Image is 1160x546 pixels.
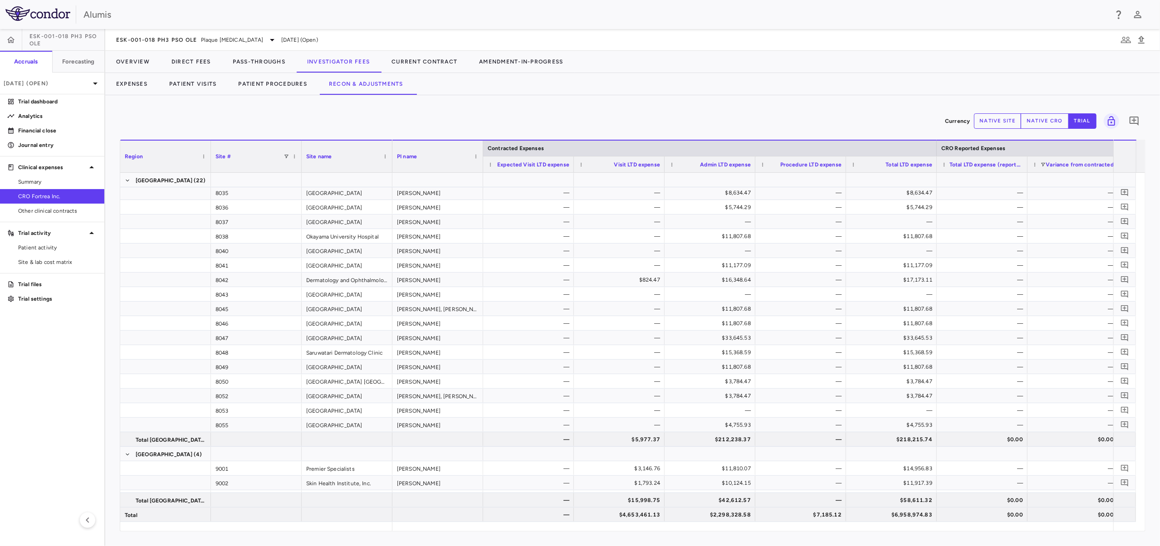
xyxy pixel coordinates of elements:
div: — [582,389,660,403]
button: Current Contract [381,51,468,73]
div: — [582,244,660,258]
div: — [1036,273,1114,287]
div: [PERSON_NAME] [392,244,483,258]
span: Total LTD expense (reported) [950,161,1023,168]
div: $5,977.37 [582,432,660,447]
div: — [764,432,842,447]
button: Add comment [1119,375,1131,387]
div: 8036 [211,200,302,214]
div: — [945,360,1023,374]
button: Add comment [1119,419,1131,431]
div: — [1036,461,1114,476]
div: — [945,331,1023,345]
svg: Add comment [1121,203,1129,211]
div: — [764,345,842,360]
div: 8037 [211,214,302,229]
div: $824.47 [582,273,660,287]
div: — [764,229,842,244]
div: $11,807.68 [854,302,932,316]
div: $5,744.29 [854,200,932,214]
div: — [945,302,1023,316]
span: Total LTD expense [886,161,932,168]
button: Expenses [105,73,158,95]
button: Direct Fees [161,51,222,73]
div: [GEOGRAPHIC_DATA] [302,360,392,374]
div: [GEOGRAPHIC_DATA] [302,302,392,316]
div: — [945,229,1023,244]
div: [PERSON_NAME] [392,331,483,345]
div: [PERSON_NAME], [PERSON_NAME] [392,302,483,316]
div: $3,146.76 [582,461,660,476]
div: $0.00 [1036,432,1114,447]
div: $8,634.47 [673,185,751,200]
button: Patient Visits [158,73,228,95]
div: — [1036,418,1114,432]
div: — [491,331,569,345]
div: — [673,403,751,418]
div: — [945,476,1023,490]
div: $33,645.53 [854,331,932,345]
div: — [582,229,660,244]
div: [PERSON_NAME] [392,360,483,374]
div: 8052 [211,389,302,403]
button: Add comment [1119,259,1131,271]
div: 8040 [211,244,302,258]
div: — [945,258,1023,273]
div: — [582,185,660,200]
div: — [1036,244,1114,258]
div: — [491,476,569,490]
div: 8049 [211,360,302,374]
div: — [582,258,660,273]
div: — [945,345,1023,360]
p: Trial activity [18,229,86,237]
span: [GEOGRAPHIC_DATA] [136,447,193,462]
div: [PERSON_NAME] [392,476,483,490]
div: $4,755.93 [854,418,932,432]
div: Premier Specialists [302,461,392,475]
button: Add comment [1119,288,1131,300]
div: — [945,244,1023,258]
div: — [1036,360,1114,374]
button: Amendment-In-Progress [468,51,574,73]
button: Overview [105,51,161,73]
div: — [854,214,932,229]
div: $3,784.47 [854,374,932,389]
button: Pass-Throughs [222,51,296,73]
div: — [945,185,1023,200]
div: Alumis [83,8,1107,21]
div: — [491,185,569,200]
div: $3,784.47 [673,374,751,389]
div: $14,956.83 [854,461,932,476]
div: — [764,476,842,490]
div: — [582,302,660,316]
div: [GEOGRAPHIC_DATA] [302,244,392,258]
div: — [764,461,842,476]
div: [GEOGRAPHIC_DATA] [302,258,392,272]
div: — [1036,389,1114,403]
div: — [1036,287,1114,302]
div: $15,368.59 [854,345,932,360]
div: — [491,229,569,244]
div: [PERSON_NAME] Dermatology [302,490,392,504]
div: [PERSON_NAME], [PERSON_NAME] [392,389,483,403]
div: — [854,287,932,302]
div: — [491,374,569,389]
div: $11,810.07 [673,461,751,476]
div: $11,807.68 [673,360,751,374]
div: $11,807.68 [854,360,932,374]
span: Site # [215,153,231,160]
div: 8043 [211,287,302,301]
div: [PERSON_NAME] [392,418,483,432]
span: CRO Fortrea Inc. [18,192,97,200]
span: Contracted Expenses [488,145,544,151]
div: [GEOGRAPHIC_DATA] [GEOGRAPHIC_DATA] [302,374,392,388]
div: — [764,403,842,418]
div: [PERSON_NAME] [392,273,483,287]
div: [GEOGRAPHIC_DATA] [302,331,392,345]
div: — [1036,403,1114,418]
div: — [1036,185,1114,200]
svg: Add comment [1121,246,1129,255]
button: Add comment [1119,491,1131,503]
div: — [764,258,842,273]
div: [GEOGRAPHIC_DATA] [302,214,392,229]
